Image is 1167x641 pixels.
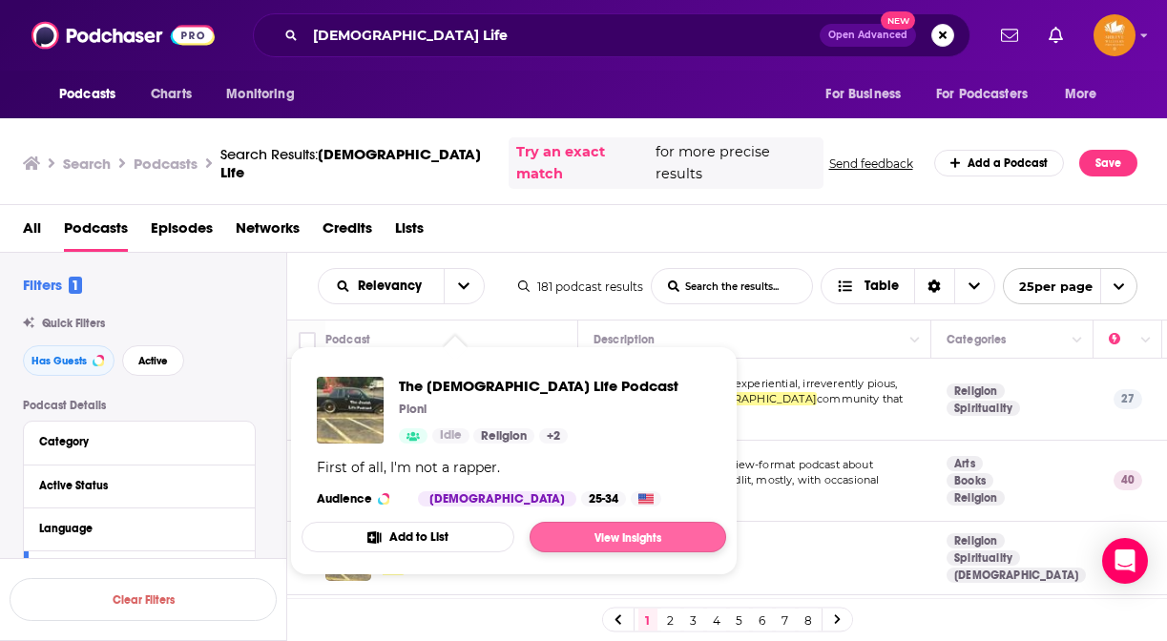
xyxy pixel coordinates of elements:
[220,145,493,181] a: Search Results:[DEMOGRAPHIC_DATA] Life
[530,522,726,552] a: View Insights
[39,479,227,492] div: Active Status
[432,428,469,444] a: Idle
[1109,328,1136,351] div: Power Score
[220,145,481,181] span: [DEMOGRAPHIC_DATA] Life
[138,356,168,366] span: Active
[947,456,983,471] a: Arts
[776,609,795,631] a: 7
[39,435,227,448] div: Category
[661,609,680,631] a: 2
[518,279,643,294] div: 181 podcast results
[317,459,500,476] div: First of all, I'm not a rapper.
[31,17,215,53] img: Podchaser - Follow, Share and Rate Podcasts
[473,428,534,444] a: Religion
[122,345,184,376] button: Active
[319,279,444,293] button: open menu
[1052,76,1121,113] button: open menu
[1102,538,1148,584] div: Open Intercom Messenger
[323,213,372,252] span: Credits
[947,328,1006,351] div: Categories
[134,155,198,173] h3: Podcasts
[10,578,277,621] button: Clear Filters
[399,377,678,395] span: The [DEMOGRAPHIC_DATA] Life Podcast
[39,473,240,497] button: Active Status
[213,76,319,113] button: open menu
[1094,14,1136,56] img: User Profile
[318,268,485,304] h2: Choose List sort
[226,81,294,108] span: Monitoring
[399,402,427,417] p: Ploni
[799,609,818,631] a: 8
[23,276,82,294] h2: Filters
[539,428,568,444] a: +2
[440,426,462,445] span: Idle
[656,141,816,185] span: for more precise results
[59,81,115,108] span: Podcasts
[1094,14,1136,56] span: Logged in as ShreveWilliams
[947,401,1020,416] a: Spirituality
[23,213,41,252] a: All
[820,24,916,47] button: Open AdvancedNew
[638,609,657,631] a: 1
[947,490,1005,506] a: Religion
[138,76,203,113] a: Charts
[1094,14,1136,56] button: Show profile menu
[42,317,105,330] span: Quick Filters
[39,522,227,535] div: Language
[305,20,820,51] input: Search podcasts, credits, & more...
[31,356,87,366] span: Has Guests
[151,213,213,252] a: Episodes
[39,516,240,540] button: Language
[399,377,678,395] a: The Jewish Life Podcast
[64,213,128,252] a: Podcasts
[934,150,1065,176] a: Add a Podcast
[707,609,726,631] a: 4
[358,279,428,293] span: Relevancy
[914,269,954,303] div: Sort Direction
[924,76,1055,113] button: open menu
[220,145,493,181] div: Search Results:
[23,345,115,376] button: Has Guests
[594,328,655,351] div: Description
[904,329,927,352] button: Column Actions
[812,76,925,113] button: open menu
[993,19,1026,52] a: Show notifications dropdown
[753,609,772,631] a: 6
[828,31,907,40] span: Open Advanced
[317,377,384,444] img: The Jewish Life Podcast
[823,155,919,172] button: Send feedback
[581,491,626,507] div: 25-34
[730,609,749,631] a: 5
[947,383,1005,399] a: Religion
[516,141,651,185] a: Try an exact match
[1114,389,1142,408] p: 27
[1065,81,1097,108] span: More
[395,213,424,252] a: Lists
[684,609,703,631] a: 3
[444,269,484,303] button: open menu
[69,277,82,294] span: 1
[881,11,915,30] span: New
[821,268,995,304] h2: Choose View
[1114,470,1142,489] p: 40
[151,81,192,108] span: Charts
[1135,329,1157,352] button: Column Actions
[678,458,873,471] span: is an interview-format podcast about
[63,155,111,173] h3: Search
[236,213,300,252] a: Networks
[936,81,1028,108] span: For Podcasters
[947,568,1086,583] a: [DEMOGRAPHIC_DATA]
[1079,150,1137,176] button: Save
[418,491,576,507] div: [DEMOGRAPHIC_DATA]
[46,76,140,113] button: open menu
[1003,268,1137,304] button: open menu
[865,279,899,293] span: Table
[302,522,514,552] button: Add to List
[1004,272,1093,301] span: 25 per page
